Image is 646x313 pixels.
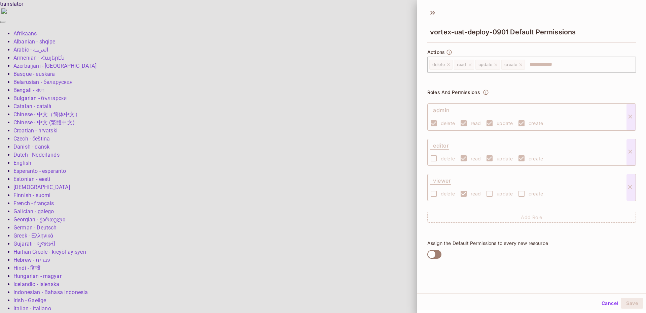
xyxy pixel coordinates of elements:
[430,139,449,150] p: editor
[529,155,543,162] span: create
[497,120,513,126] span: update
[441,120,455,126] span: delete
[529,120,543,126] span: create
[621,298,643,309] button: Save
[427,240,548,246] span: Assign the Default Permissions to every new resource
[441,155,455,162] span: delete
[497,155,513,162] span: update
[430,174,451,185] p: viewer
[427,90,480,95] p: Roles And Permissions
[427,50,445,55] span: Actions
[430,104,450,114] p: admin
[471,155,481,162] span: read
[599,298,621,309] button: Cancel
[497,190,513,197] span: update
[529,190,543,197] span: create
[471,190,481,197] span: read
[471,120,481,126] span: read
[427,212,636,223] button: Add Role
[430,28,576,36] span: vortex-uat-deploy-0901 Default Permissions
[441,190,455,197] span: delete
